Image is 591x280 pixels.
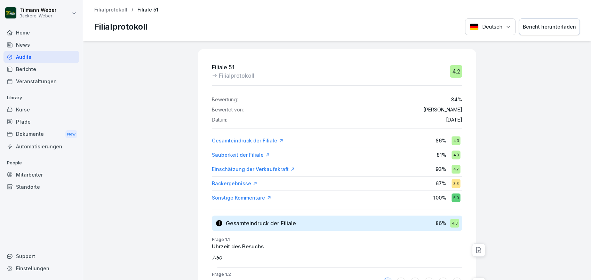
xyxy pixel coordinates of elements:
[482,23,502,31] p: Deutsch
[212,180,257,187] a: Backergebnisse
[433,194,446,201] p: 100 %
[3,250,79,262] div: Support
[436,180,446,187] p: 67 %
[3,128,79,141] div: Dokumente
[452,136,460,145] div: 4.3
[3,103,79,116] a: Kurse
[94,21,148,33] p: Filialprotokoll
[452,165,460,173] div: 4.7
[212,254,462,261] p: 7:50
[212,151,270,158] a: Sauberkeit der Filiale
[470,23,479,30] img: Deutsch
[437,151,446,158] p: 81 %
[3,26,79,39] a: Home
[450,65,462,78] div: 4.2
[452,150,460,159] div: 4.0
[137,7,158,13] p: Filiale 51
[451,97,462,103] p: 84 %
[3,128,79,141] a: DokumenteNew
[212,117,227,123] p: Datum:
[3,63,79,75] a: Berichte
[226,219,296,227] h3: Gesamteindruck der Filiale
[3,169,79,181] a: Mitarbeiter
[3,181,79,193] a: Standorte
[465,18,516,36] button: Language
[3,157,79,169] p: People
[450,219,459,227] div: 4.3
[3,92,79,103] p: Library
[212,97,238,103] p: Bewertung:
[436,137,446,144] p: 86 %
[212,166,295,173] a: Einschätzung der Verkaufskraft
[436,165,446,173] p: 93 %
[212,137,283,144] a: Gesamteindruck der Filiale
[19,14,56,18] p: Bäckerei Weber
[212,243,462,251] p: Uhrzeit des Besuchs
[3,51,79,63] a: Audits
[3,140,79,153] a: Automatisierungen
[3,39,79,51] a: News
[212,63,254,71] p: Filiale 51
[452,193,460,202] div: 5.0
[519,18,580,36] button: Bericht herunterladen
[212,107,244,113] p: Bewertet von:
[3,75,79,87] a: Veranstaltungen
[3,116,79,128] a: Pfade
[212,194,271,201] a: Sonstige Kommentare
[436,219,446,227] p: 86 %
[452,179,460,188] div: 3.3
[212,236,462,243] p: Frage 1.1
[446,117,462,123] p: [DATE]
[3,262,79,274] a: Einstellungen
[219,71,254,80] p: Filialprotokoll
[423,107,462,113] p: [PERSON_NAME]
[523,23,576,31] div: Bericht herunterladen
[19,7,56,13] p: Tilmann Weber
[216,220,222,226] div: 1
[65,130,77,138] div: New
[131,7,133,13] p: /
[212,271,462,278] p: Frage 1.2
[94,7,127,13] a: Filialprotokoll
